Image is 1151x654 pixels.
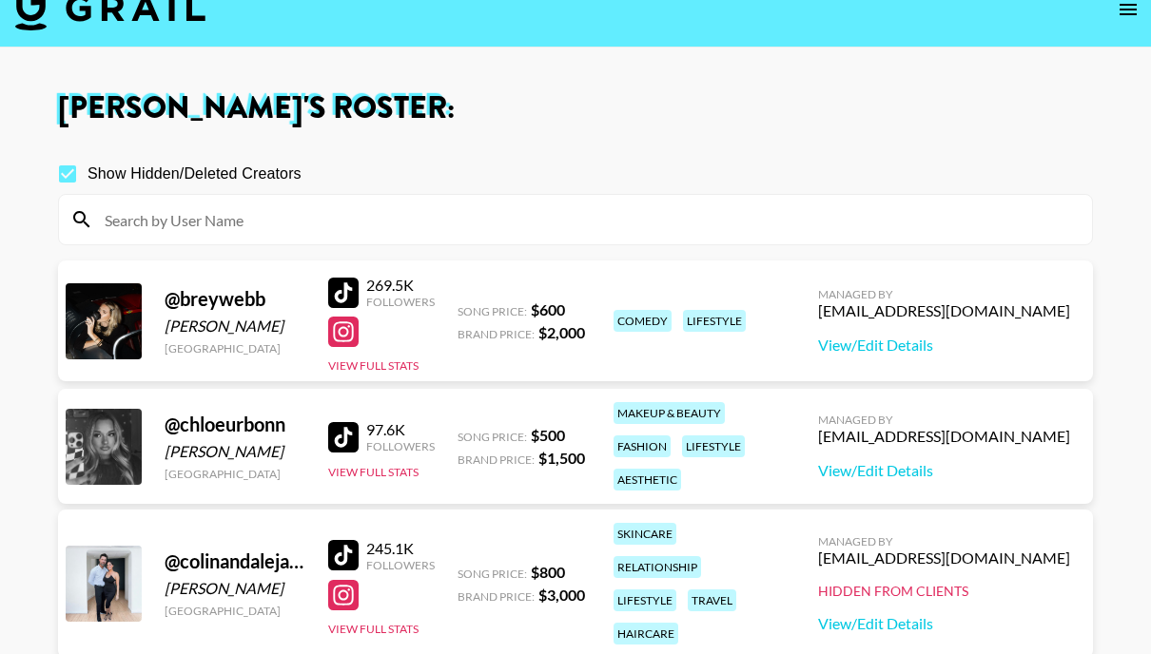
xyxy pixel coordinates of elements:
[538,449,585,467] strong: $ 1,500
[458,589,535,604] span: Brand Price:
[165,579,305,598] div: [PERSON_NAME]
[165,317,305,336] div: [PERSON_NAME]
[93,204,1081,235] input: Search by User Name
[818,301,1070,320] div: [EMAIL_ADDRESS][DOMAIN_NAME]
[88,163,302,185] span: Show Hidden/Deleted Creators
[165,604,305,618] div: [GEOGRAPHIC_DATA]
[818,534,1070,548] div: Managed By
[328,465,419,479] button: View Full Stats
[165,549,305,573] div: @ colinandalejandra
[688,589,736,611] div: travel
[165,442,305,461] div: [PERSON_NAME]
[818,413,1070,427] div: Managed By
[366,295,435,309] div: Followers
[165,341,305,356] div: [GEOGRAPHIC_DATA]
[818,336,1070,355] a: View/Edit Details
[818,287,1070,301] div: Managed By
[366,439,435,453] div: Followers
[614,310,672,332] div: comedy
[458,452,535,467] span: Brand Price:
[614,469,681,490] div: aesthetic
[165,413,305,436] div: @ chloeurbonn
[366,420,435,439] div: 97.6K
[683,310,746,332] div: lifestyle
[614,556,701,578] div: relationship
[58,93,1093,124] h1: [PERSON_NAME] 's Roster:
[165,467,305,481] div: [GEOGRAPHIC_DATA]
[818,614,1070,633] a: View/Edit Details
[458,327,535,341] span: Brand Price:
[531,563,565,581] strong: $ 800
[614,435,671,457] div: fashion
[614,402,725,424] div: makeup & beauty
[165,287,305,311] div: @ breywebb
[328,358,419,373] button: View Full Stats
[531,426,565,444] strong: $ 500
[366,539,435,558] div: 245.1K
[818,427,1070,446] div: [EMAIL_ADDRESS][DOMAIN_NAME]
[614,623,678,644] div: haircare
[531,300,565,318] strong: $ 600
[458,304,527,318] span: Song Price:
[818,583,1070,600] div: Hidden from Clients
[818,548,1070,567] div: [EMAIL_ADDRESS][DOMAIN_NAME]
[458,430,527,444] span: Song Price:
[818,461,1070,480] a: View/Edit Details
[538,586,585,604] strong: $ 3,000
[682,435,745,457] div: lifestyle
[458,567,527,581] span: Song Price:
[614,523,676,545] div: skincare
[328,622,419,636] button: View Full Stats
[538,323,585,341] strong: $ 2,000
[366,276,435,295] div: 269.5K
[614,589,676,611] div: lifestyle
[366,558,435,572] div: Followers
